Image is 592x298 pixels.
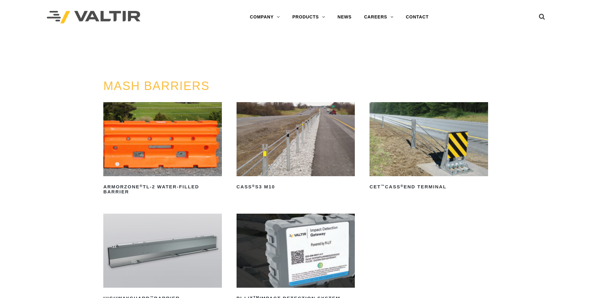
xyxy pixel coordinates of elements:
a: PRODUCTS [286,11,331,23]
a: ArmorZone®TL-2 Water-Filled Barrier [103,102,222,197]
a: COMPANY [244,11,286,23]
sup: ® [139,184,143,188]
img: Valtir [47,11,140,24]
sup: ® [252,184,255,188]
a: CONTACT [400,11,435,23]
h2: ArmorZone TL-2 Water-Filled Barrier [103,182,222,197]
sup: ® [400,184,404,188]
a: CASS®S3 M10 [237,102,355,192]
a: MASH BARRIERS [103,79,210,92]
a: NEWS [331,11,358,23]
a: CET™CASS®End Terminal [369,102,488,192]
h2: CASS S3 M10 [237,182,355,192]
sup: ™ [381,184,385,188]
a: CAREERS [358,11,400,23]
h2: CET CASS End Terminal [369,182,488,192]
